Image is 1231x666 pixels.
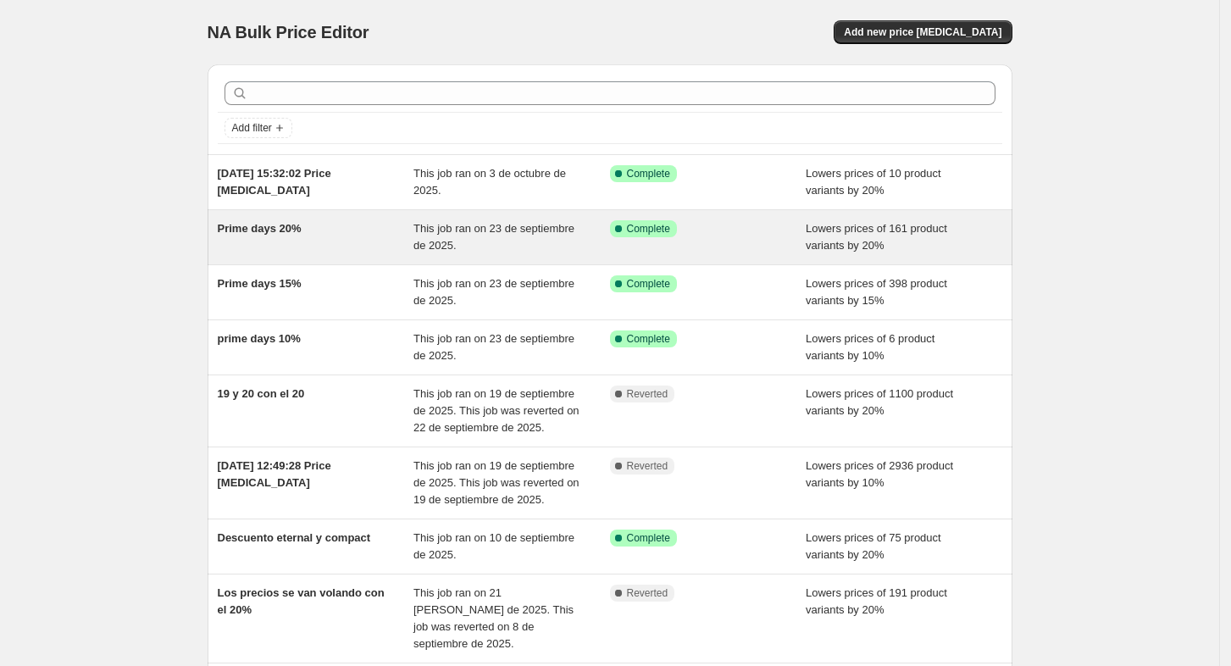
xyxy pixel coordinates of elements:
[627,167,670,180] span: Complete
[627,531,670,545] span: Complete
[806,332,934,362] span: Lowers prices of 6 product variants by 10%
[218,332,301,345] span: prime days 10%
[208,23,369,42] span: NA Bulk Price Editor
[413,387,579,434] span: This job ran on 19 de septiembre de 2025. This job was reverted on 22 de septiembre de 2025.
[218,387,305,400] span: 19 y 20 con el 20
[627,277,670,291] span: Complete
[413,167,566,197] span: This job ran on 3 de octubre de 2025.
[806,167,941,197] span: Lowers prices of 10 product variants by 20%
[218,531,371,544] span: Descuento eternal y compact
[413,222,574,252] span: This job ran on 23 de septiembre de 2025.
[413,332,574,362] span: This job ran on 23 de septiembre de 2025.
[627,332,670,346] span: Complete
[627,586,668,600] span: Reverted
[806,222,947,252] span: Lowers prices of 161 product variants by 20%
[225,118,292,138] button: Add filter
[627,459,668,473] span: Reverted
[218,459,331,489] span: [DATE] 12:49:28 Price [MEDICAL_DATA]
[806,277,947,307] span: Lowers prices of 398 product variants by 15%
[627,222,670,236] span: Complete
[413,277,574,307] span: This job ran on 23 de septiembre de 2025.
[806,586,947,616] span: Lowers prices of 191 product variants by 20%
[806,531,941,561] span: Lowers prices of 75 product variants by 20%
[218,277,302,290] span: Prime days 15%
[806,459,953,489] span: Lowers prices of 2936 product variants by 10%
[413,459,579,506] span: This job ran on 19 de septiembre de 2025. This job was reverted on 19 de septiembre de 2025.
[844,25,1001,39] span: Add new price [MEDICAL_DATA]
[834,20,1012,44] button: Add new price [MEDICAL_DATA]
[806,387,953,417] span: Lowers prices of 1100 product variants by 20%
[627,387,668,401] span: Reverted
[218,167,331,197] span: [DATE] 15:32:02 Price [MEDICAL_DATA]
[218,222,302,235] span: Prime days 20%
[232,121,272,135] span: Add filter
[218,586,385,616] span: Los precios se van volando con el 20%
[413,586,574,650] span: This job ran on 21 [PERSON_NAME] de 2025. This job was reverted on 8 de septiembre de 2025.
[413,531,574,561] span: This job ran on 10 de septiembre de 2025.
